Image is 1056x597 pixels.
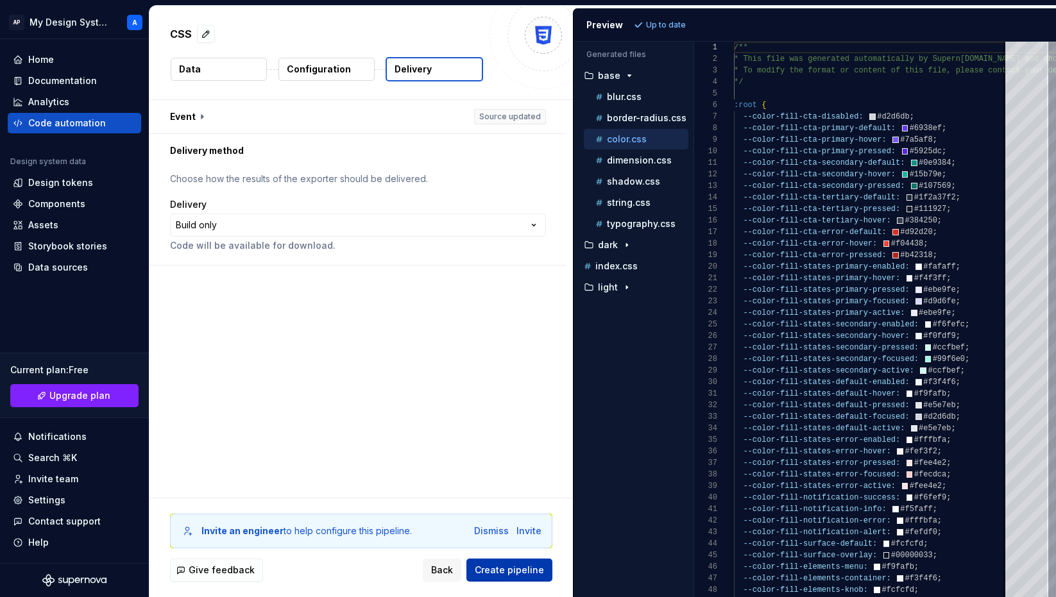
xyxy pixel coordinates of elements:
span: ; [933,551,937,560]
span: ; [965,320,969,329]
div: 29 [694,365,717,376]
span: --color-fill-states-error-pressed: [743,458,900,467]
span: ; [956,378,960,387]
span: #f3f4f6 [905,574,937,583]
div: Components [28,198,85,210]
p: Up to date [646,20,686,30]
span: ; [933,135,937,144]
a: Assets [8,215,141,235]
button: light [579,280,688,294]
div: Current plan : Free [10,364,139,376]
span: --color-fill-cta-error-hover: [743,239,877,248]
button: string.css [584,196,688,210]
span: ; [951,308,955,317]
div: Preview [586,19,623,31]
span: --color-fill-notification-alert: [743,528,890,537]
p: CSS [170,26,192,42]
span: ; [937,216,942,225]
span: ; [956,285,960,294]
span: --color-fill-cta-tertiary-default: [743,193,900,202]
button: Delivery [386,57,483,81]
span: --color-fill-states-secondary-focused: [743,355,919,364]
p: border-radius.css [607,113,686,123]
p: color.css [607,134,647,144]
span: #f0fdf9 [923,332,955,341]
p: Choose how the results of the exporter should be delivered. [170,172,546,185]
div: Code automation [28,117,106,130]
span: ; [946,470,951,479]
span: ; [956,332,960,341]
span: #5925dc [910,147,942,156]
div: 30 [694,376,717,388]
span: --color-fill-states-primary-focused: [743,297,909,306]
span: { [762,101,766,110]
span: ; [910,112,914,121]
span: #111927 [914,205,946,214]
span: ; [951,424,955,433]
div: Notifications [28,430,87,443]
span: --color-fill-cta-secondary-pressed: [743,181,905,190]
span: #fafaff [923,262,955,271]
div: Settings [28,494,65,507]
span: --color-fill-cta-error-pressed: [743,251,886,260]
div: 42 [694,515,717,526]
div: Design tokens [28,176,93,189]
div: Help [28,536,49,549]
div: 46 [694,561,717,573]
span: ; [956,401,960,410]
div: 47 [694,573,717,584]
a: Supernova Logo [42,574,106,587]
div: 31 [694,388,717,399]
a: Analytics [8,92,141,112]
div: 45 [694,550,717,561]
button: dimension.css [584,153,688,167]
span: Create pipeline [475,564,544,576]
span: #f4f3ff [914,274,946,283]
span: --color-fill-states-default-focused: [743,412,909,421]
button: shadow.css [584,174,688,189]
button: Invite [516,525,541,537]
p: shadow.css [607,176,660,187]
p: Delivery [395,63,432,76]
span: ; [933,228,937,237]
div: 4 [694,76,717,88]
div: 2 [694,53,717,65]
span: --color-fill-cta-primary-hover: [743,135,886,144]
p: dimension.css [607,155,672,165]
div: 22 [694,284,717,296]
span: #f3f4f6 [923,378,955,387]
div: Home [28,53,54,66]
a: Storybook stories [8,236,141,256]
span: #ebe9fe [923,285,955,294]
b: Invite an engineer [201,525,284,536]
span: #f9fafb [914,389,946,398]
span: #f5faff [900,505,932,514]
span: #ccfbef [933,343,965,352]
span: * This file was generated automatically by Supern [734,55,960,63]
p: Code will be available for download. [170,239,546,252]
span: ; [942,170,946,179]
span: #f6fefc [933,320,965,329]
div: 18 [694,238,717,249]
button: Dismiss [474,525,509,537]
div: Invite team [28,473,78,485]
span: ; [951,158,955,167]
span: --color-fill-states-secondary-enabled: [743,320,919,329]
span: --color-fill-surface-default: [743,539,877,548]
div: 9 [694,134,717,146]
span: --color-fill-notification-error: [743,516,890,525]
button: Give feedback [170,559,263,582]
span: ; [956,297,960,306]
span: --color-fill-elements-knob: [743,585,867,594]
span: --color-fill-states-primary-pressed: [743,285,909,294]
div: A [132,17,137,28]
div: 6 [694,99,717,111]
span: ; [937,516,942,525]
span: #d2d6db [923,412,955,421]
span: ; [960,366,965,375]
p: index.css [595,261,638,271]
span: #f04438 [891,239,923,248]
div: 13 [694,180,717,192]
span: ; [956,193,960,202]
